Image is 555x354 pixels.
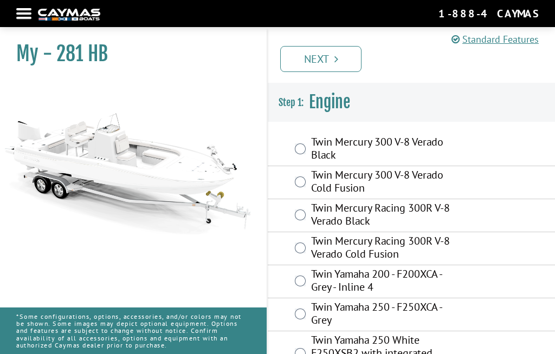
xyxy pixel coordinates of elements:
[311,300,457,329] label: Twin Yamaha 250 - F250XCA - Grey
[311,234,457,263] label: Twin Mercury Racing 300R V-8 Verado Cold Fusion
[277,44,555,72] ul: Pagination
[438,6,539,21] div: 1-888-4CAYMAS
[451,32,539,47] a: Standard Features
[268,82,555,122] h3: Engine
[38,9,100,20] img: white-logo-c9c8dbefe5ff5ceceb0f0178aa75bf4bb51f6bca0971e226c86eb53dfe498488.png
[311,135,457,164] label: Twin Mercury 300 V-8 Verado Black
[280,46,362,72] a: Next
[311,267,457,296] label: Twin Yamaha 200 - F200XCA - Grey - Inline 4
[311,168,457,197] label: Twin Mercury 300 V-8 Verado Cold Fusion
[16,307,250,354] p: *Some configurations, options, accessories, and/or colors may not be shown. Some images may depic...
[16,42,240,66] h1: My - 281 HB
[311,201,457,230] label: Twin Mercury Racing 300R V-8 Verado Black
